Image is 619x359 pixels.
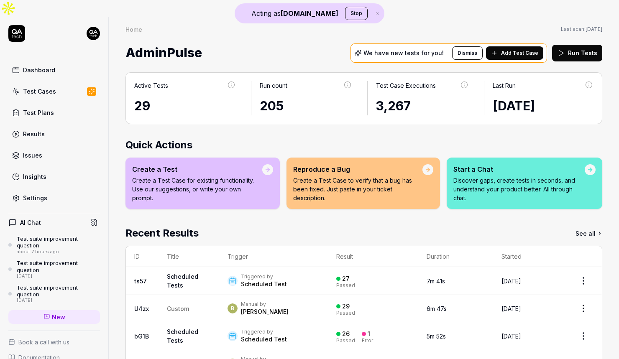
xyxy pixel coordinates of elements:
div: Test Cases [23,87,56,96]
button: Dismiss [452,46,483,60]
span: New [52,313,65,321]
div: 27 [342,275,350,283]
div: Test suite improvement question [17,260,100,273]
p: Create a Test Case to verify that a bug has been fixed. Just paste in your ticket description. [293,176,422,202]
span: AdminPulse [125,42,202,64]
div: Issues [23,151,42,160]
th: Duration [418,246,493,267]
div: Error [362,338,373,343]
div: Manual by [241,301,289,308]
div: Test Case Executions [376,81,436,90]
div: 1 [368,330,370,338]
div: [PERSON_NAME] [241,308,289,316]
a: Scheduled Tests [167,273,198,289]
div: 26 [342,330,350,338]
div: about 7 hours ago [17,249,100,255]
th: Result [328,246,418,267]
div: Home [125,25,142,33]
span: Custom [167,305,189,312]
div: Scheduled Test [241,280,287,288]
a: Test suite improvement question[DATE] [8,284,100,303]
div: Test suite improvement question [17,235,100,249]
div: Create a Test [132,164,262,174]
a: Dashboard [8,62,100,78]
span: Last scan: [561,25,602,33]
a: U4zx [134,305,149,312]
div: 29 [342,303,350,310]
div: Test suite improvement question [17,284,100,298]
time: [DATE] [501,333,521,340]
a: New [8,310,100,324]
div: Scheduled Test [241,335,287,344]
p: We have new tests for you! [363,50,444,56]
time: [DATE] [493,98,535,113]
div: Settings [23,194,47,202]
th: Title [159,246,219,267]
div: Test Plans [23,108,54,117]
time: [DATE] [501,278,521,285]
div: [DATE] [17,298,100,303]
div: Start a Chat [453,164,585,174]
th: Trigger [219,246,328,267]
time: [DATE] [586,26,602,32]
div: Triggered by [241,273,287,280]
h4: AI Chat [20,218,41,227]
time: 6m 47s [427,305,447,312]
div: 3,267 [376,97,469,115]
div: Dashboard [23,66,55,74]
div: 29 [134,97,236,115]
div: Passed [336,311,355,316]
h2: Recent Results [125,226,199,241]
a: See all [576,226,602,241]
span: Add Test Case [501,49,538,57]
button: Last scan:[DATE] [561,25,602,33]
time: [DATE] [501,305,521,312]
a: Issues [8,147,100,163]
span: B [228,303,238,313]
div: Insights [23,172,46,181]
time: 7m 41s [427,278,445,285]
p: Create a Test Case for existing functionality. Use our suggestions, or write your own prompt. [132,176,262,202]
img: 7ccf6c19-61ad-4a6c-8811-018b02a1b829.jpg [87,27,100,40]
a: Insights [8,168,100,185]
div: Passed [336,283,355,288]
div: 205 [260,97,353,115]
div: Reproduce a Bug [293,164,422,174]
div: Results [23,130,45,138]
a: Results [8,126,100,142]
a: Test suite improvement questionabout 7 hours ago [8,235,100,255]
div: Last Run [493,81,516,90]
th: Started [493,246,565,267]
div: Passed [336,338,355,343]
a: Scheduled Tests [167,328,198,344]
a: Test Plans [8,104,100,121]
a: Test suite improvement question[DATE] [8,260,100,279]
div: Run count [260,81,287,90]
div: [DATE] [17,273,100,279]
a: Book a call with us [8,338,100,346]
a: Test Cases [8,83,100,99]
button: Stop [345,7,368,20]
time: 5m 52s [427,333,446,340]
a: Settings [8,190,100,206]
div: Triggered by [241,328,287,335]
th: ID [126,246,159,267]
div: Active Tests [134,81,168,90]
a: bG1B [134,333,149,340]
button: Run Tests [552,45,602,61]
a: ts57 [134,278,147,285]
p: Discover gaps, create tests in seconds, and understand your product better. All through chat. [453,176,585,202]
h2: Quick Actions [125,137,602,153]
span: Book a call with us [18,338,69,346]
button: Add Test Case [486,46,543,60]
